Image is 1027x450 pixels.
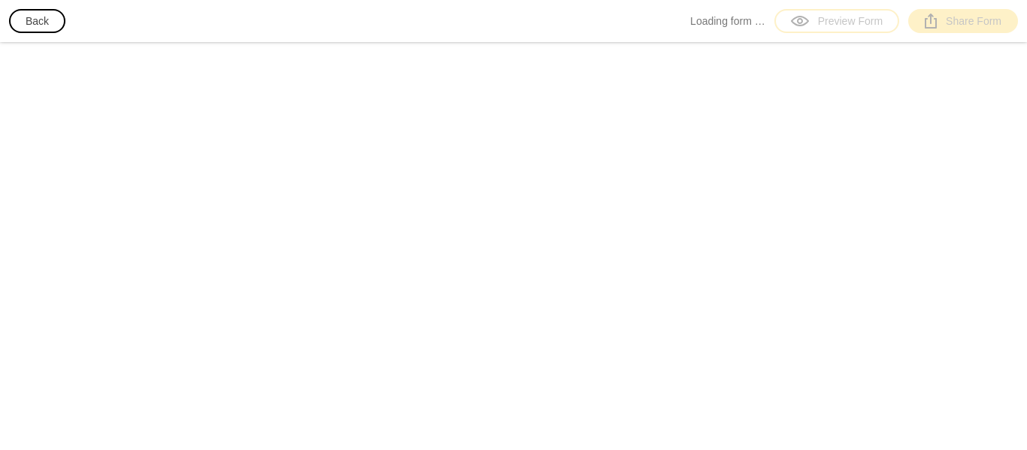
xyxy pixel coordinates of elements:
div: Preview Form [791,14,883,29]
a: Share Form [908,9,1018,33]
span: Loading form … [690,14,765,29]
div: Share Form [925,14,1001,29]
button: Back [9,9,65,33]
a: Preview Form [774,9,899,33]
